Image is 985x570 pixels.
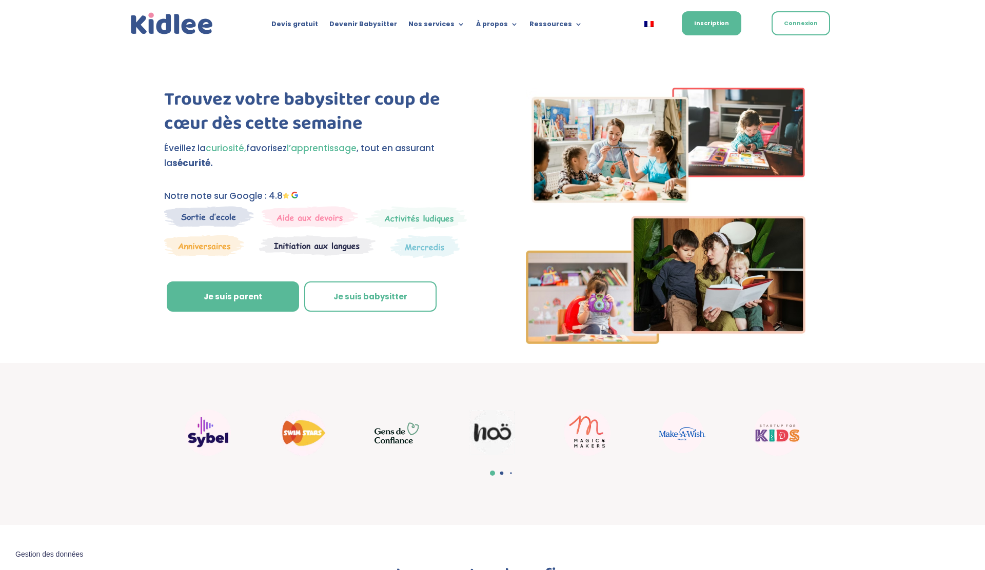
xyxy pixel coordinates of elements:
div: 12 / 22 [544,404,631,461]
div: 9 / 22 [259,404,346,461]
img: Noo [469,410,516,456]
img: Atelier thematique [259,235,376,256]
button: Gestion des données [9,544,89,565]
a: Je suis babysitter [304,281,437,312]
a: Devis gratuit [271,21,318,32]
strong: sécurité. [172,157,213,169]
a: À propos [476,21,518,32]
div: 11 / 22 [449,405,536,461]
a: Connexion [772,11,830,35]
img: Sybel [185,410,231,456]
img: Thematique [390,235,460,258]
a: Ressources [529,21,582,32]
img: startup for kids [754,410,800,456]
img: Swim stars [280,410,326,456]
a: Kidlee Logo [128,10,215,37]
img: Make a wish [659,412,705,453]
span: Gestion des données [15,550,83,559]
h1: Trouvez votre babysitter coup de cœur dès cette semaine [164,88,475,141]
img: logo_kidlee_bleu [128,10,215,37]
img: weekends [262,206,358,228]
div: 14 / 22 [734,404,821,461]
a: Devenir Babysitter [329,21,397,32]
span: Go to slide 3 [510,472,511,474]
span: l’apprentissage [287,142,357,154]
img: Magic makers [564,410,610,456]
a: Je suis parent [167,281,299,312]
p: Notre note sur Google : 4.8 [164,189,475,203]
img: Français [644,21,654,27]
div: 10 / 22 [354,410,441,456]
p: Éveillez la favorisez , tout en assurant la [164,141,475,171]
img: Sortie decole [164,206,254,227]
a: Nos services [408,21,465,32]
span: Go to slide 1 [490,471,495,476]
div: 13 / 22 [639,407,726,458]
div: 8 / 22 [164,404,251,461]
img: Mercredi [365,206,467,230]
picture: Imgs-2 [526,335,806,347]
span: Go to slide 2 [500,472,504,475]
a: Inscription [682,11,741,35]
span: curiosité, [206,142,246,154]
img: Anniversaire [164,235,244,256]
img: GDC [375,422,421,443]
